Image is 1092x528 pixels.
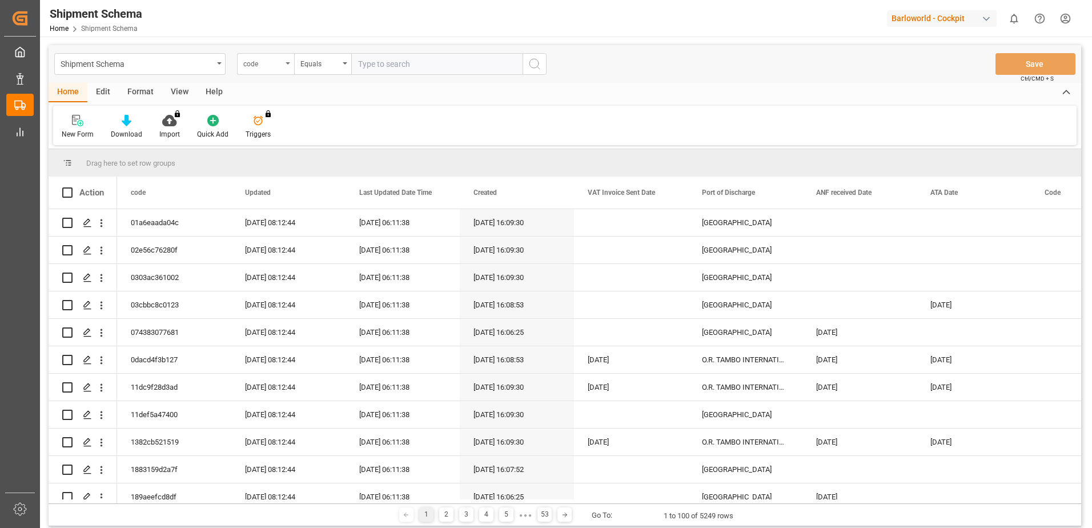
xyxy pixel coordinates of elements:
[816,189,872,197] span: ANF received Date
[346,429,460,455] div: [DATE] 06:11:38
[49,209,117,237] div: Press SPACE to select this row.
[460,264,574,291] div: [DATE] 16:09:30
[117,374,231,401] div: 11dc9f28d3ad
[460,374,574,401] div: [DATE] 16:09:30
[346,456,460,483] div: [DATE] 06:11:38
[1021,74,1054,83] span: Ctrl/CMD + S
[61,56,213,70] div: Shipment Schema
[231,319,346,346] div: [DATE] 08:12:44
[231,483,346,510] div: [DATE] 08:12:44
[460,319,574,346] div: [DATE] 16:06:25
[87,83,119,102] div: Edit
[802,374,917,401] div: [DATE]
[346,401,460,428] div: [DATE] 06:11:38
[473,189,497,197] span: Created
[54,53,226,75] button: open menu
[117,429,231,455] div: 1382cb521519
[131,189,146,197] span: code
[479,507,493,522] div: 4
[688,346,802,373] div: O.R. TAMBO INTERNATIONAL
[117,456,231,483] div: 1883159d2a7f
[1045,189,1061,197] span: Code
[197,129,228,139] div: Quick Add
[231,237,346,263] div: [DATE] 08:12:44
[588,189,655,197] span: VAT Invoice Sent Date
[346,237,460,263] div: [DATE] 06:11:38
[664,510,733,522] div: 1 to 100 of 5249 rows
[49,319,117,346] div: Press SPACE to select this row.
[231,209,346,236] div: [DATE] 08:12:44
[231,429,346,455] div: [DATE] 08:12:44
[346,264,460,291] div: [DATE] 06:11:38
[359,189,432,197] span: Last Updated Date Time
[117,483,231,510] div: 189aeefcd8df
[50,5,142,22] div: Shipment Schema
[574,374,688,401] div: [DATE]
[688,237,802,263] div: [GEOGRAPHIC_DATA]
[49,264,117,291] div: Press SPACE to select this row.
[231,264,346,291] div: [DATE] 08:12:44
[346,209,460,236] div: [DATE] 06:11:38
[294,53,351,75] button: open menu
[592,510,612,521] div: Go To:
[519,511,532,519] div: ● ● ●
[702,189,755,197] span: Port of Discharge
[917,346,1031,373] div: [DATE]
[1001,6,1027,31] button: show 0 new notifications
[574,346,688,373] div: [DATE]
[460,401,574,428] div: [DATE] 16:09:30
[49,483,117,511] div: Press SPACE to select this row.
[231,374,346,401] div: [DATE] 08:12:44
[574,429,688,455] div: [DATE]
[439,507,453,522] div: 2
[499,507,513,522] div: 5
[49,456,117,483] div: Press SPACE to select this row.
[460,456,574,483] div: [DATE] 16:07:52
[162,83,197,102] div: View
[346,483,460,510] div: [DATE] 06:11:38
[197,83,231,102] div: Help
[117,401,231,428] div: 11def5a47400
[49,83,87,102] div: Home
[523,53,547,75] button: search button
[460,429,574,455] div: [DATE] 16:09:30
[49,429,117,456] div: Press SPACE to select this row.
[117,264,231,291] div: 0303ac361002
[917,374,1031,401] div: [DATE]
[930,189,958,197] span: ATA Date
[917,291,1031,318] div: [DATE]
[460,483,574,510] div: [DATE] 16:06:25
[887,10,997,27] div: Barloworld - Cockpit
[351,53,523,75] input: Type to search
[995,53,1075,75] button: Save
[49,346,117,374] div: Press SPACE to select this row.
[245,189,271,197] span: Updated
[346,374,460,401] div: [DATE] 06:11:38
[688,209,802,236] div: [GEOGRAPHIC_DATA]
[49,401,117,429] div: Press SPACE to select this row.
[688,374,802,401] div: O.R. TAMBO INTERNATIONAL
[460,346,574,373] div: [DATE] 16:08:53
[459,507,473,522] div: 3
[802,429,917,455] div: [DATE]
[346,291,460,318] div: [DATE] 06:11:38
[62,129,94,139] div: New Form
[346,319,460,346] div: [DATE] 06:11:38
[688,429,802,455] div: O.R. TAMBO INTERNATIONAL
[49,291,117,319] div: Press SPACE to select this row.
[119,83,162,102] div: Format
[111,129,142,139] div: Download
[688,291,802,318] div: [GEOGRAPHIC_DATA]
[917,429,1031,455] div: [DATE]
[117,237,231,263] div: 02e56c76280f
[688,319,802,346] div: [GEOGRAPHIC_DATA]
[49,374,117,401] div: Press SPACE to select this row.
[117,346,231,373] div: 0dacd4f3b127
[231,401,346,428] div: [DATE] 08:12:44
[802,483,917,510] div: [DATE]
[688,401,802,428] div: [GEOGRAPHIC_DATA]
[346,346,460,373] div: [DATE] 06:11:38
[419,507,433,522] div: 1
[243,56,282,69] div: code
[460,237,574,263] div: [DATE] 16:09:30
